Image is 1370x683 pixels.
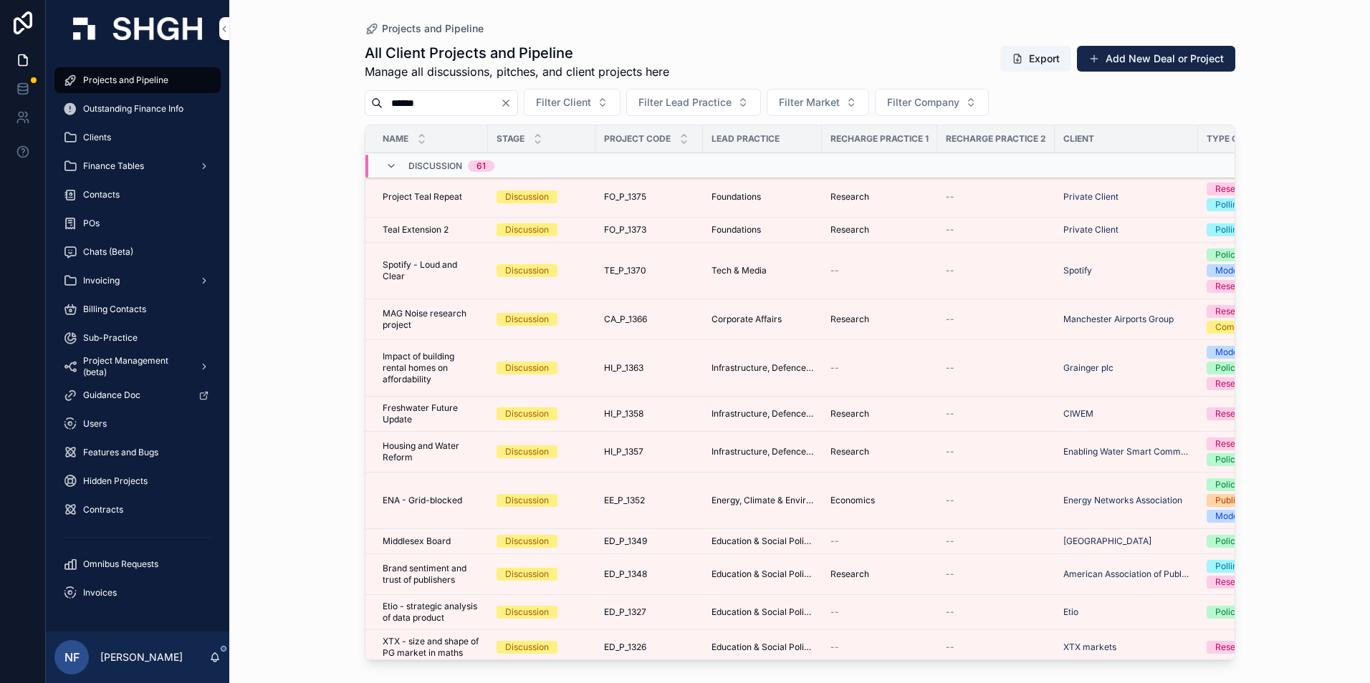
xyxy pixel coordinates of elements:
[946,568,1046,580] a: --
[83,160,144,172] span: Finance Tables
[946,265,954,276] span: --
[83,74,168,86] span: Projects and Pipeline
[604,224,646,236] span: FO_P_1373
[54,67,221,93] a: Projects and Pipeline
[408,160,462,172] span: Discussion
[83,275,120,286] span: Invoicing
[604,133,671,145] span: Project Code
[54,125,221,150] a: Clients
[383,601,479,624] a: Etio - strategic analysis of data product
[767,89,869,116] button: Select Button
[1063,224,1118,236] span: Private Client
[383,636,479,659] a: XTX - size and shape of PG market in maths
[830,224,929,236] a: Research
[1215,437,1254,450] div: Research
[830,362,929,374] a: --
[1063,446,1189,457] a: Enabling Water Smart Communities
[505,190,549,203] div: Discussion
[779,95,840,110] span: Filter Market
[946,362,954,374] span: --
[383,308,479,331] span: MAG Noise research project
[604,314,694,325] a: CA_P_1366
[1207,183,1303,211] a: ResearchPolling
[1063,606,1078,618] a: Etio
[383,191,462,203] span: Project Teal Repeat
[604,641,646,653] span: ED_P_1326
[830,191,929,203] a: Research
[712,265,813,276] a: Tech & Media
[54,239,221,265] a: Chats (Beta)
[54,268,221,294] a: Invoicing
[1063,224,1189,236] a: Private Client
[712,224,761,236] span: Foundations
[830,265,929,276] a: --
[505,362,549,374] div: Discussion
[505,641,549,654] div: Discussion
[604,191,646,203] span: FO_P_1375
[712,606,813,618] span: Education & Social Policy
[1207,535,1303,548] a: Policy
[365,63,669,80] span: Manage all discussions, pitches, and client projects here
[1207,346,1303,390] a: ModellingPolicyResearch
[497,313,587,326] a: Discussion
[383,495,479,506] a: ENA - Grid-blocked
[1207,641,1303,654] a: Research
[604,606,646,618] span: ED_P_1327
[1207,407,1303,420] a: Research
[1215,248,1240,261] div: Policy
[54,551,221,577] a: Omnibus Requests
[830,495,875,506] span: Economics
[1215,183,1254,195] div: Research
[54,325,221,351] a: Sub-Practice
[505,313,549,326] div: Discussion
[712,362,813,374] span: Infrastructure, Defence, Industrial, Transport
[946,314,1046,325] a: --
[383,536,479,547] a: Middlesex Board
[604,568,647,580] span: ED_P_1348
[946,314,954,325] span: --
[1063,641,1116,653] a: XTX markets
[1063,362,1189,374] a: Grainger plc
[1207,305,1303,334] a: ResearchComms
[1063,568,1189,580] a: American Association of Publishers
[604,568,694,580] a: ED_P_1348
[54,411,221,437] a: Users
[383,495,462,506] span: ENA - Grid-blocked
[712,408,813,420] a: Infrastructure, Defence, Industrial, Transport
[946,224,1046,236] a: --
[1215,377,1254,390] div: Research
[1215,280,1254,293] div: Research
[830,408,869,420] span: Research
[604,536,694,547] a: ED_P_1349
[830,314,869,325] span: Research
[1215,362,1240,374] div: Policy
[1063,314,1189,325] a: Manchester Airports Group
[1215,560,1242,573] div: Polling
[1063,536,1151,547] a: [GEOGRAPHIC_DATA]
[712,191,813,203] a: Foundations
[946,495,1046,506] a: --
[830,606,929,618] a: --
[946,191,1046,203] a: --
[383,563,479,586] a: Brand sentiment and trust of publishers
[83,447,158,458] span: Features and Bugs
[54,497,221,523] a: Contracts
[946,224,954,236] span: --
[83,218,100,229] span: POs
[383,402,479,425] span: Freshwater Future Update
[500,97,517,109] button: Clear
[383,440,479,463] a: Housing and Water Reform
[830,191,869,203] span: Research
[946,641,1046,653] a: --
[712,191,761,203] span: Foundations
[604,536,647,547] span: ED_P_1349
[604,362,694,374] a: HI_P_1363
[830,224,869,236] span: Research
[497,362,587,374] a: Discussion
[383,224,449,236] span: Teal Extension 2
[505,223,549,236] div: Discussion
[524,89,621,116] button: Select Button
[1063,265,1092,276] a: Spotify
